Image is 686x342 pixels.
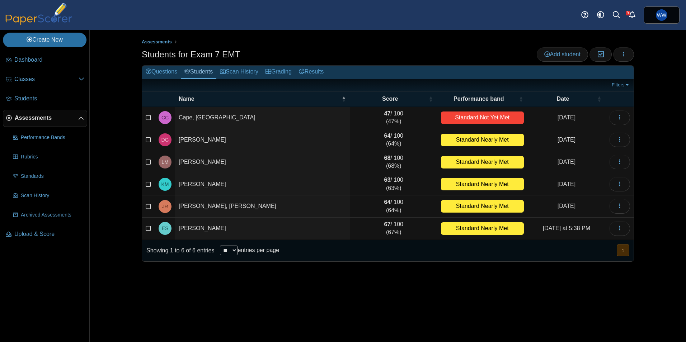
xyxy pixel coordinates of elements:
button: 1 [617,244,629,256]
a: Upload & Score [3,226,87,243]
label: entries per page [238,247,279,253]
a: Students [3,90,87,108]
a: Students [181,66,216,79]
span: Performance band [454,96,504,102]
span: Date [557,96,569,102]
span: Score [382,96,398,102]
td: [PERSON_NAME] [175,129,350,151]
b: 67 [384,221,391,227]
b: 64 [384,199,391,205]
td: [PERSON_NAME] [175,173,350,195]
span: Assessments [142,39,172,44]
td: Cape, [GEOGRAPHIC_DATA] [175,107,350,129]
td: / 100 (67%) [350,218,437,240]
span: Lucinda Meffert [161,160,168,165]
nav: pagination [616,244,629,256]
a: Standards [10,168,87,185]
span: Archived Assessments [21,212,84,219]
span: Performance Bands [21,134,84,141]
time: Sep 9, 2025 at 5:38 PM [543,225,590,231]
a: Archived Assessments [10,206,87,224]
time: Jul 9, 2025 at 7:09 PM [558,203,575,209]
td: / 100 (64%) [350,195,437,218]
time: Jul 8, 2025 at 9:20 PM [558,181,575,187]
span: Assessments [15,114,78,122]
a: Performance Bands [10,129,87,146]
span: Dashboard [14,56,84,64]
a: Classes [3,71,87,88]
span: Scan History [21,192,84,199]
img: PaperScorer [3,3,75,25]
span: Add student [544,51,581,57]
a: Alerts [624,7,640,23]
div: Standard Nearly Met [441,156,524,168]
a: Dashboard [3,52,87,69]
b: 47 [384,110,391,117]
div: Standard Nearly Met [441,222,524,235]
a: Rubrics [10,148,87,166]
div: Standard Nearly Met [441,178,524,190]
a: Filters [610,81,632,89]
span: Performance band : Activate to sort [519,91,523,106]
a: PaperScorer [3,20,75,26]
a: Results [295,66,327,79]
a: Add student [537,47,588,62]
a: Assessments [140,38,174,47]
div: Standard Not Yet Met [441,111,524,124]
span: William Whitney [657,13,666,18]
span: Enrique Salinas [162,226,169,231]
td: [PERSON_NAME], [PERSON_NAME] [175,195,350,218]
td: / 100 (68%) [350,151,437,174]
td: [PERSON_NAME] [175,218,350,240]
time: Jul 9, 2025 at 1:04 PM [558,137,575,143]
span: Jorge Reyes Jr [162,204,168,209]
a: Create New [3,33,86,47]
span: Name : Activate to invert sorting [342,91,346,106]
span: Score : Activate to sort [429,91,433,106]
td: [PERSON_NAME] [175,151,350,174]
span: David Garza [161,137,169,142]
a: William Whitney [644,6,680,24]
a: Scan History [10,187,87,204]
td: / 100 (47%) [350,107,437,129]
a: Assessments [3,110,87,127]
a: Grading [262,66,295,79]
div: Showing 1 to 6 of 6 entries [142,240,214,261]
span: Students [14,95,84,103]
span: Upload & Score [14,230,84,238]
a: Scan History [216,66,262,79]
b: 68 [384,155,391,161]
span: Clarissa Cape [161,115,169,120]
b: 63 [384,177,391,183]
span: Rubrics [21,153,84,161]
div: Standard Nearly Met [441,134,524,146]
td: / 100 (63%) [350,173,437,195]
td: / 100 (64%) [350,129,437,151]
span: Classes [14,75,79,83]
span: Date : Activate to sort [597,91,601,106]
time: Jul 9, 2025 at 4:47 PM [558,159,575,165]
span: William Whitney [656,9,667,21]
time: Jul 8, 2025 at 3:24 PM [558,114,575,120]
b: 64 [384,133,391,139]
span: Standards [21,173,84,180]
span: Name [179,96,194,102]
h1: Students for Exam 7 EMT [142,48,240,61]
a: Questions [142,66,181,79]
div: Standard Nearly Met [441,200,524,213]
span: Kaylyn Morales [161,182,169,187]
